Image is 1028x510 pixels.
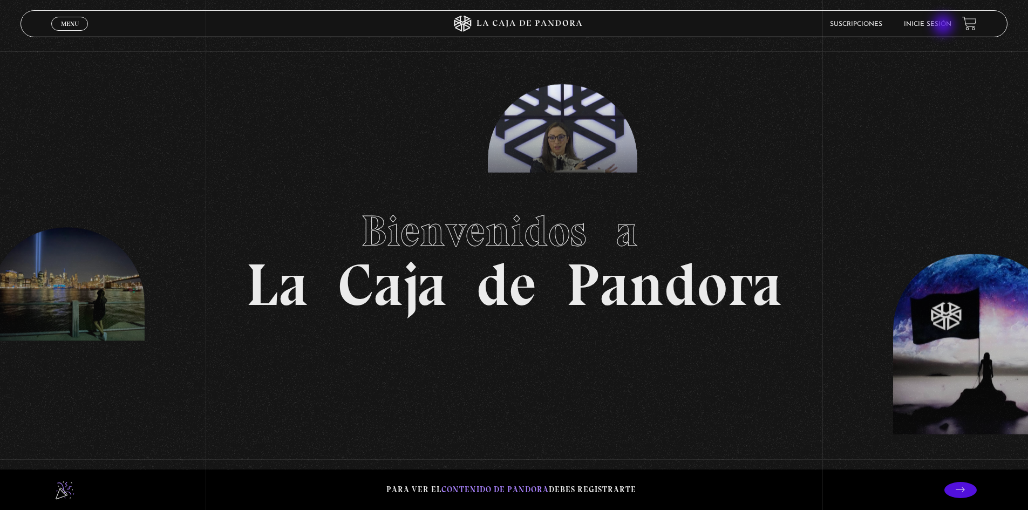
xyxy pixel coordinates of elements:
[57,30,83,37] span: Cerrar
[830,21,882,28] a: Suscripciones
[962,16,977,31] a: View your shopping cart
[904,21,951,28] a: Inicie sesión
[61,21,79,27] span: Menu
[441,485,549,494] span: contenido de Pandora
[386,482,636,497] p: Para ver el debes registrarte
[246,196,782,315] h1: La Caja de Pandora
[361,205,668,257] span: Bienvenidos a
